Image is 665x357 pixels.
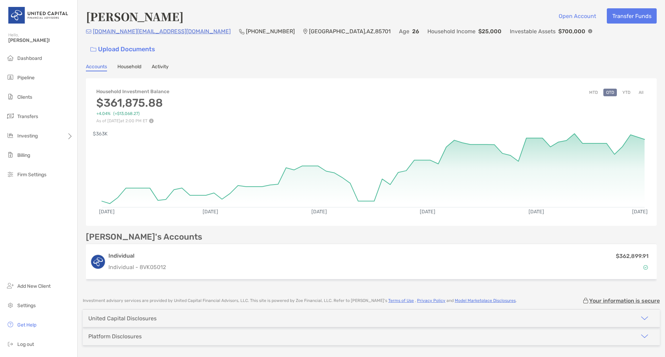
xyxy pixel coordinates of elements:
[603,89,617,96] button: QTD
[96,89,169,95] h4: Household Investment Balance
[17,75,35,81] span: Pipeline
[607,8,657,24] button: Transfer Funds
[17,55,42,61] span: Dashboard
[149,118,154,123] img: Performance Info
[420,209,435,215] text: [DATE]
[17,322,36,328] span: Get Help
[6,340,15,348] img: logout icon
[643,265,648,270] img: Account Status icon
[96,118,169,123] p: As of [DATE] at 2:00 PM ET
[86,29,91,34] img: Email Icon
[6,301,15,309] img: settings icon
[17,341,34,347] span: Log out
[91,255,105,269] img: logo account
[99,209,115,215] text: [DATE]
[83,298,517,303] p: Investment advisory services are provided by United Capital Financial Advisors, LLC . This site i...
[93,27,231,36] p: [DOMAIN_NAME][EMAIL_ADDRESS][DOMAIN_NAME]
[589,297,660,304] p: Your information is secure
[455,298,516,303] a: Model Marketplace Disclosures
[96,96,169,109] h3: $361,875.88
[6,112,15,120] img: transfers icon
[6,151,15,159] img: billing icon
[586,89,601,96] button: MTD
[17,152,30,158] span: Billing
[86,233,202,241] p: [PERSON_NAME]'s Accounts
[93,131,108,137] text: $363K
[640,332,649,340] img: icon arrow
[309,27,391,36] p: [GEOGRAPHIC_DATA] , AZ , 85701
[113,111,140,116] span: ( +$13,068.27 )
[8,3,69,28] img: United Capital Logo
[6,282,15,290] img: add_new_client icon
[108,263,166,271] p: Individual - 8VK05012
[427,27,476,36] p: Household Income
[388,298,414,303] a: Terms of Use
[17,172,46,178] span: Firm Settings
[96,111,110,116] span: +4.04%
[303,29,308,34] img: Location Icon
[17,303,36,309] span: Settings
[6,320,15,329] img: get-help icon
[510,27,556,36] p: Investable Assets
[6,170,15,178] img: firm-settings icon
[88,315,157,322] div: United Capital Disclosures
[529,209,544,215] text: [DATE]
[311,209,327,215] text: [DATE]
[417,298,445,303] a: Privacy Policy
[412,27,419,36] p: 26
[6,131,15,140] img: investing icon
[108,252,166,260] h3: Individual
[478,27,502,36] p: $25,000
[86,8,184,24] h4: [PERSON_NAME]
[246,27,295,36] p: [PHONE_NUMBER]
[86,64,107,71] a: Accounts
[558,27,585,36] p: $700,000
[17,133,38,139] span: Investing
[90,47,96,52] img: button icon
[117,64,141,71] a: Household
[239,29,245,34] img: Phone Icon
[203,209,218,215] text: [DATE]
[636,89,646,96] button: All
[553,8,601,24] button: Open Account
[6,73,15,81] img: pipeline icon
[17,283,51,289] span: Add New Client
[6,54,15,62] img: dashboard icon
[17,94,32,100] span: Clients
[17,114,38,119] span: Transfers
[620,89,633,96] button: YTD
[152,64,169,71] a: Activity
[6,92,15,101] img: clients icon
[616,252,648,260] p: $362,899.91
[86,42,160,57] a: Upload Documents
[399,27,409,36] p: Age
[632,209,648,215] text: [DATE]
[8,37,73,43] span: [PERSON_NAME]!
[640,314,649,322] img: icon arrow
[588,29,592,33] img: Info Icon
[88,333,142,340] div: Platform Disclosures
